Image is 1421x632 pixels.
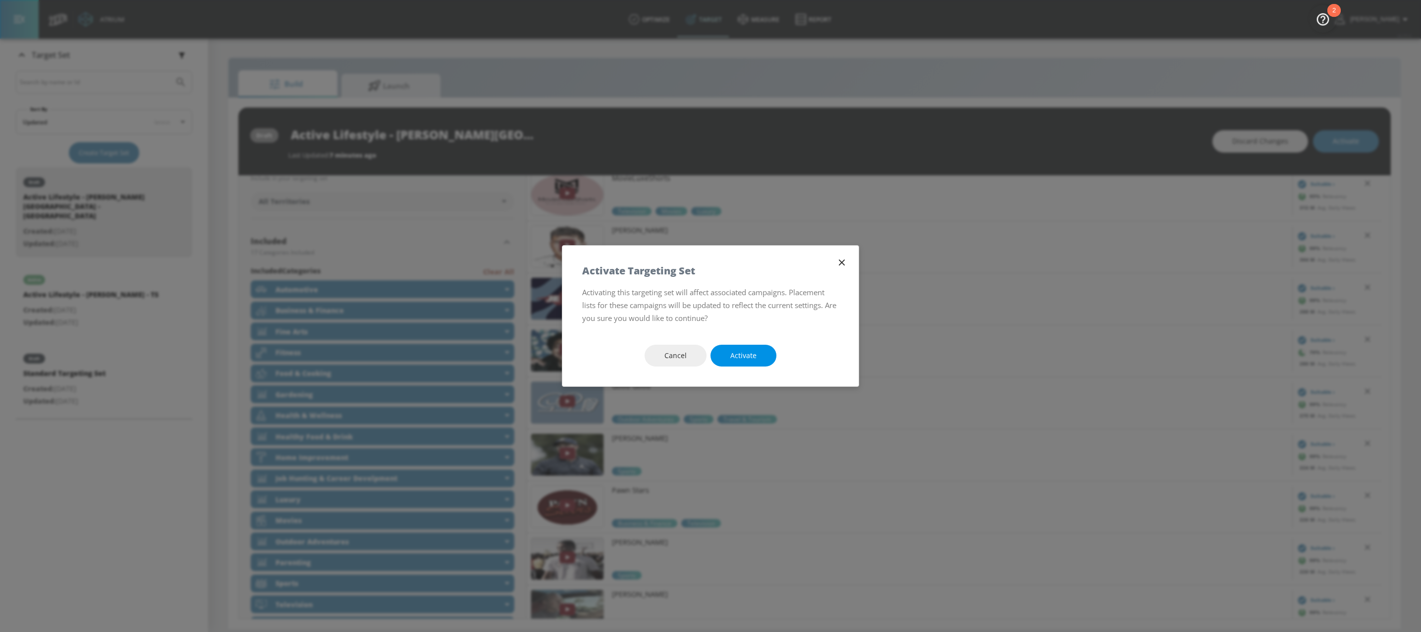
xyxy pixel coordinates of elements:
[582,265,695,276] h5: Activate Targeting Set
[1332,10,1336,23] div: 2
[582,286,839,325] p: Activating this targeting set will affect associated campaigns. Placement lists for these campaig...
[664,350,687,362] span: Cancel
[1309,5,1337,33] button: Open Resource Center, 2 new notifications
[710,345,776,367] button: Activate
[730,350,757,362] span: Activate
[645,345,707,367] button: Cancel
